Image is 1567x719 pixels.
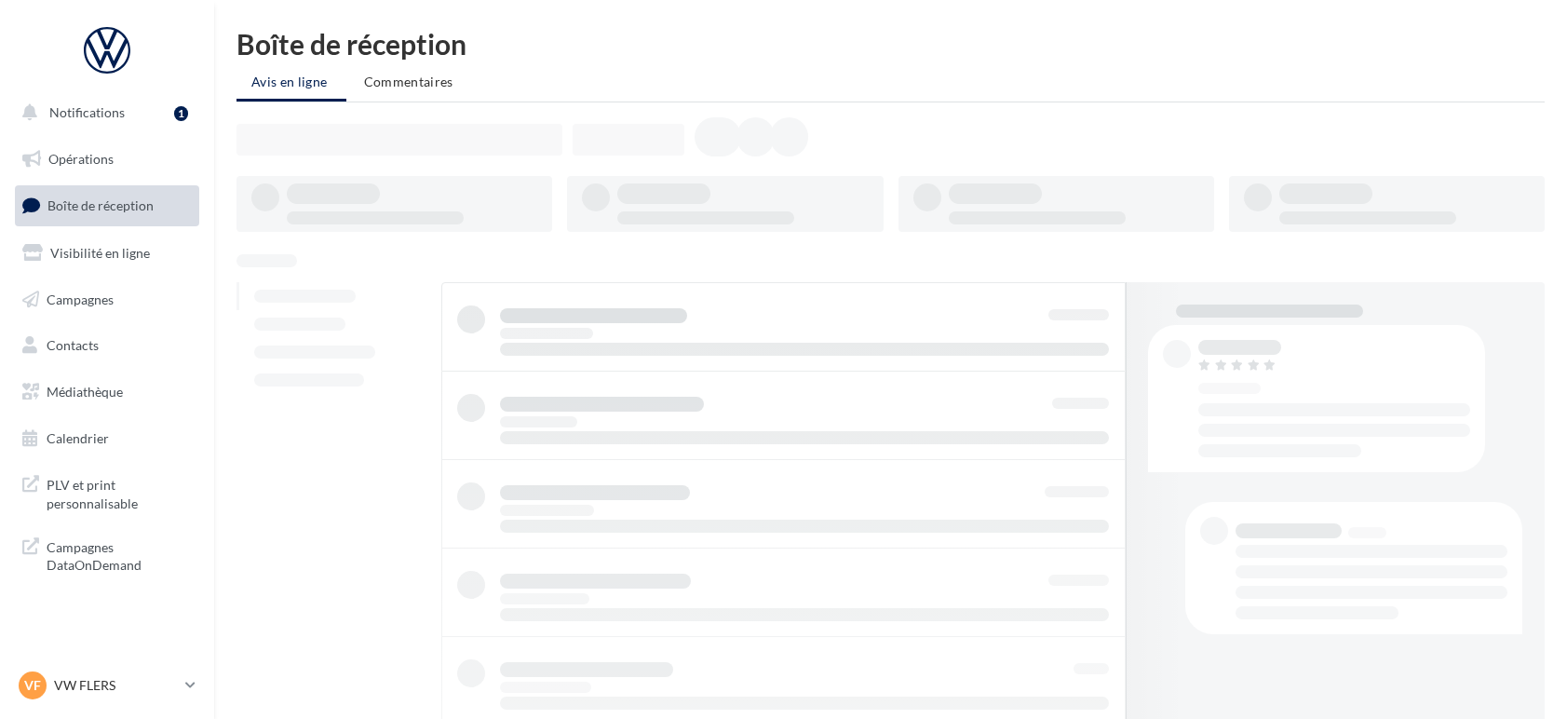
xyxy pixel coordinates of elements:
span: Médiathèque [47,384,123,400]
span: Opérations [48,151,114,167]
a: Médiathèque [11,373,203,412]
a: PLV et print personnalisable [11,465,203,520]
a: Opérations [11,140,203,179]
a: Campagnes DataOnDemand [11,527,203,582]
span: Notifications [49,104,125,120]
a: Contacts [11,326,203,365]
a: Calendrier [11,419,203,458]
div: 1 [174,106,188,121]
span: Campagnes DataOnDemand [47,535,192,575]
span: VF [24,676,41,695]
span: Commentaires [364,74,453,89]
a: VF VW FLERS [15,668,199,703]
p: VW FLERS [54,676,178,695]
span: Boîte de réception [47,197,154,213]
span: Visibilité en ligne [50,245,150,261]
span: Campagnes [47,291,114,306]
a: Boîte de réception [11,185,203,225]
span: PLV et print personnalisable [47,472,192,512]
span: Calendrier [47,430,109,446]
a: Visibilité en ligne [11,234,203,273]
a: Campagnes [11,280,203,319]
div: Boîte de réception [236,30,1545,58]
span: Contacts [47,337,99,353]
button: Notifications 1 [11,93,196,132]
